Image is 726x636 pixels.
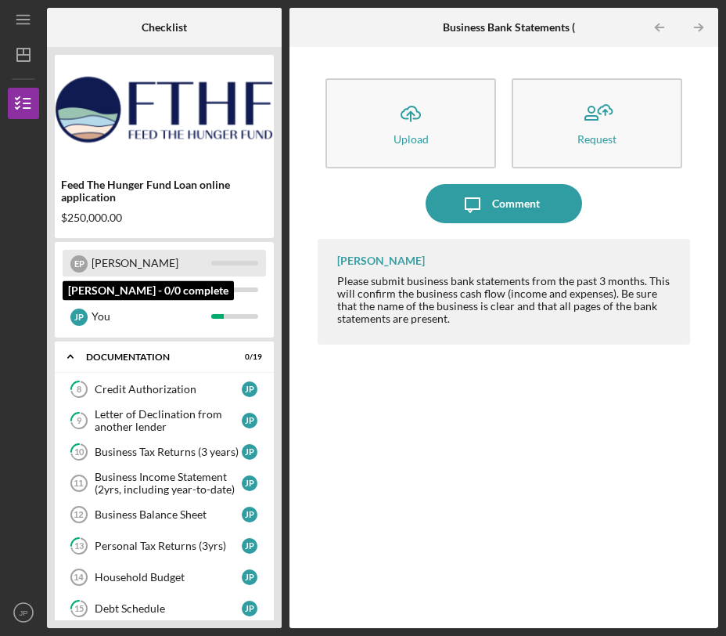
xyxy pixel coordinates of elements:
[74,573,84,582] tspan: 14
[512,78,682,168] button: Request
[74,604,84,614] tspan: 15
[234,352,262,362] div: 0 / 19
[8,597,39,628] button: JP
[242,444,257,460] div: J P
[242,381,257,397] div: J P
[577,133,616,145] div: Request
[242,475,257,491] div: J P
[63,530,266,562] a: 13Personal Tax Returns (3yrs)JP
[92,276,211,303] div: Famela
[443,21,605,34] b: Business Bank Statements (3mos)
[86,352,223,362] div: Documentation
[95,383,242,396] div: Credit Authorization
[95,540,242,552] div: Personal Tax Returns (3yrs)
[19,609,27,617] text: JP
[74,447,84,457] tspan: 10
[492,184,540,223] div: Comment
[74,479,83,488] tspan: 11
[63,405,266,436] a: 9Letter of Declination from another lenderJP
[337,275,674,325] div: Please submit business bank statements from the past 3 months. This will confirm the business cas...
[70,255,88,273] div: E P
[77,385,81,395] tspan: 8
[426,184,582,223] button: Comment
[242,569,257,585] div: J P
[92,303,211,330] div: You
[63,468,266,499] a: 11Business Income Statement (2yrs, including year-to-date)JP
[61,179,268,204] div: Feed The Hunger Fund Loan online application
[63,499,266,530] a: 12Business Balance SheetJP
[95,571,242,584] div: Household Budget
[55,63,274,157] img: Product logo
[242,538,257,554] div: J P
[95,408,242,433] div: Letter of Declination from another lender
[394,133,429,145] div: Upload
[74,510,83,519] tspan: 12
[95,471,242,496] div: Business Income Statement (2yrs, including year-to-date)
[70,309,88,326] div: J P
[337,255,425,267] div: [PERSON_NAME]
[92,250,211,276] div: [PERSON_NAME]
[74,541,84,551] tspan: 13
[95,602,242,615] div: Debt Schedule
[95,508,242,521] div: Business Balance Sheet
[95,446,242,458] div: Business Tax Returns (3 years)
[242,413,257,428] div: J P
[325,78,496,168] button: Upload
[61,211,268,224] div: $250,000.00
[142,21,187,34] b: Checklist
[77,416,82,426] tspan: 9
[63,562,266,593] a: 14Household BudgetJP
[63,593,266,624] a: 15Debt ScheduleJP
[63,436,266,468] a: 10Business Tax Returns (3 years)JP
[63,374,266,405] a: 8Credit AuthorizationJP
[70,282,88,299] div: F P
[242,601,257,616] div: J P
[242,507,257,522] div: J P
